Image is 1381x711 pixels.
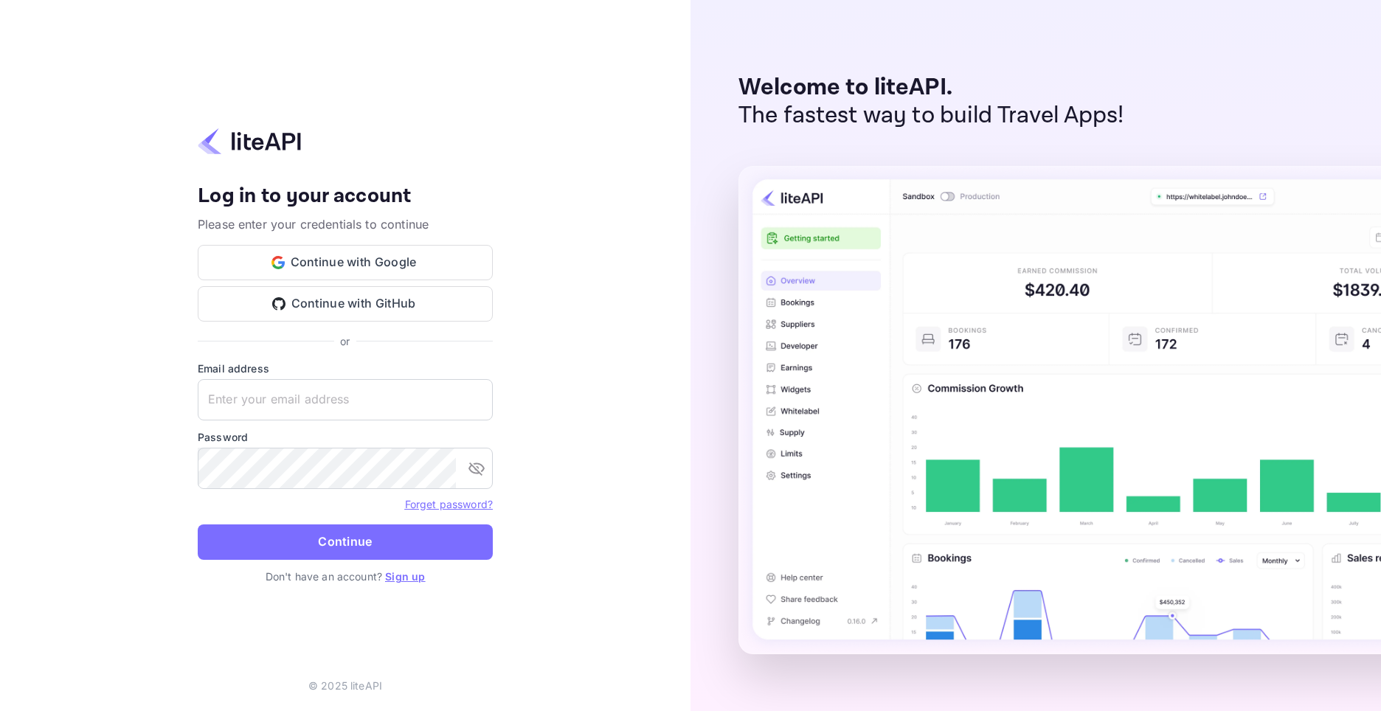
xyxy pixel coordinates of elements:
a: Sign up [385,570,425,583]
a: Forget password? [405,496,493,511]
p: Please enter your credentials to continue [198,215,493,233]
p: Welcome to liteAPI. [738,74,1124,102]
button: Continue [198,524,493,560]
p: or [340,333,350,349]
a: Forget password? [405,498,493,510]
h4: Log in to your account [198,184,493,209]
img: liteapi [198,127,301,156]
button: Continue with GitHub [198,286,493,322]
p: The fastest way to build Travel Apps! [738,102,1124,130]
label: Password [198,429,493,445]
p: © 2025 liteAPI [308,678,382,693]
input: Enter your email address [198,379,493,420]
button: Continue with Google [198,245,493,280]
button: toggle password visibility [462,454,491,483]
p: Don't have an account? [198,569,493,584]
label: Email address [198,361,493,376]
